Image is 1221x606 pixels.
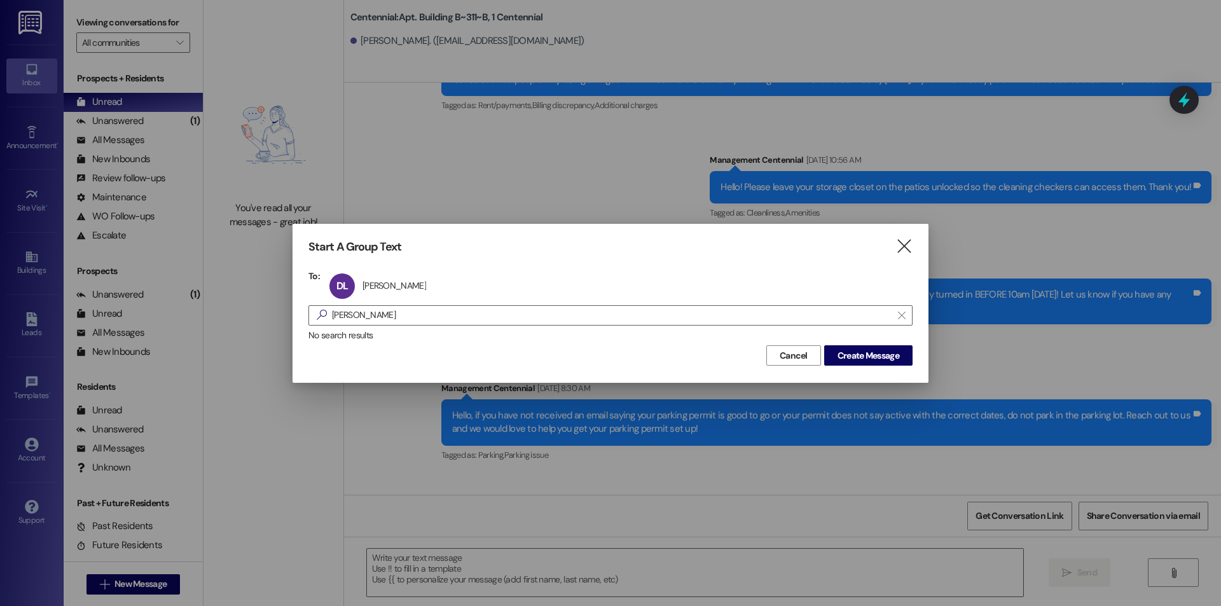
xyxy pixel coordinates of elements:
span: Cancel [780,349,808,362]
button: Clear text [892,306,912,325]
div: [PERSON_NAME] [362,280,426,291]
input: Search for any contact or apartment [332,306,892,324]
i:  [895,240,913,253]
h3: To: [308,270,320,282]
h3: Start A Group Text [308,240,401,254]
button: Create Message [824,345,913,366]
i:  [312,308,332,322]
div: No search results [308,329,913,342]
span: DL [336,279,348,293]
i:  [898,310,905,320]
button: Cancel [766,345,821,366]
span: Create Message [838,349,899,362]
